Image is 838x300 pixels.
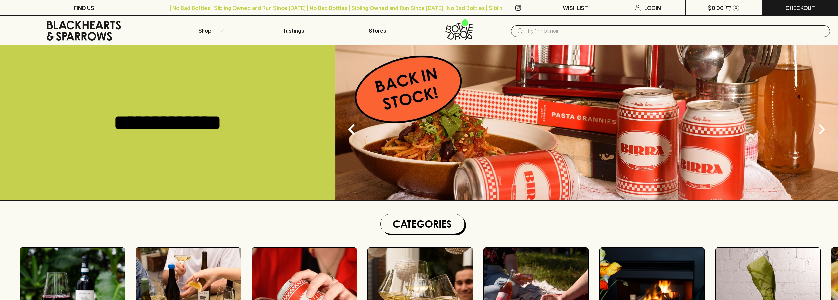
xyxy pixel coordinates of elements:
a: Tastings [252,16,335,45]
img: optimise [335,45,838,200]
p: FIND US [74,4,94,12]
button: Shop [168,16,252,45]
button: Previous [338,116,365,143]
p: Stores [369,27,386,35]
p: Wishlist [563,4,588,12]
p: Tastings [283,27,304,35]
p: 0 [735,6,737,10]
p: Shop [198,27,211,35]
h1: Categories [383,217,462,231]
p: Login [644,4,661,12]
a: Stores [336,16,419,45]
p: Checkout [785,4,815,12]
button: Next [808,116,835,143]
p: $0.00 [708,4,724,12]
input: Try "Pinot noir" [527,26,825,36]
